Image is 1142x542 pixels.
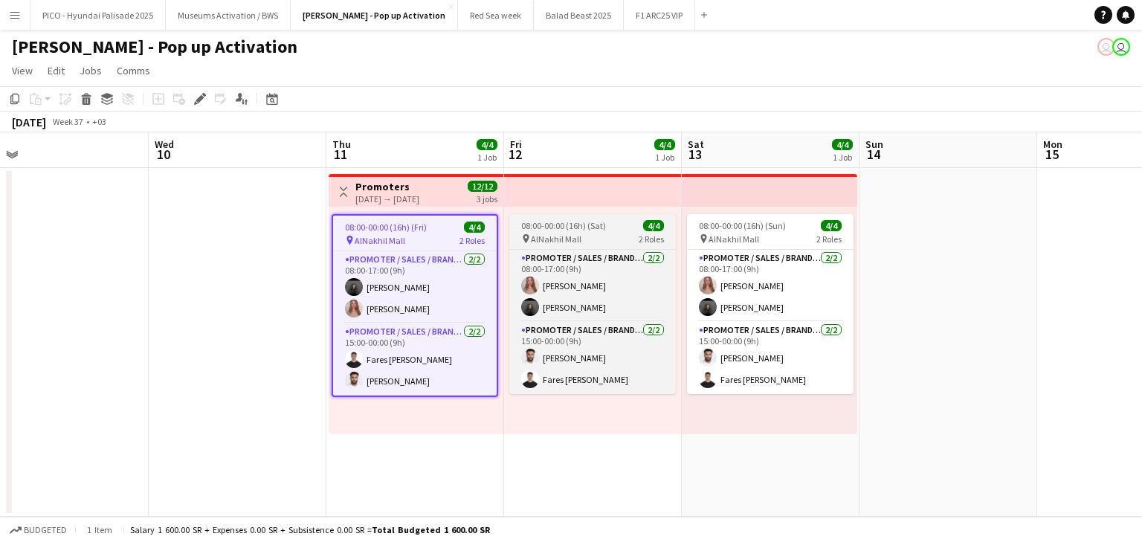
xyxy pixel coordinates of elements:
[687,250,854,322] app-card-role: Promoter / Sales / Brand Ambassador2/208:00-17:00 (9h)[PERSON_NAME][PERSON_NAME]
[355,193,419,204] div: [DATE] → [DATE]
[821,220,842,231] span: 4/4
[832,139,853,150] span: 4/4
[333,251,497,323] app-card-role: Promoter / Sales / Brand Ambassador2/208:00-17:00 (9h)[PERSON_NAME][PERSON_NAME]
[166,1,291,30] button: Museums Activation / BWS
[1112,38,1130,56] app-user-avatar: Salman AlQurni
[130,524,490,535] div: Salary 1 600.00 SR + Expenses 0.00 SR + Subsistence 0.00 SR =
[531,233,581,245] span: AlNakhil Mall
[345,222,427,233] span: 08:00-00:00 (16h) (Fri)
[155,138,174,151] span: Wed
[816,233,842,245] span: 2 Roles
[291,1,458,30] button: [PERSON_NAME] - Pop up Activation
[688,138,704,151] span: Sat
[7,522,69,538] button: Budgeted
[510,138,522,151] span: Fri
[655,152,674,163] div: 1 Job
[330,146,351,163] span: 11
[74,61,108,80] a: Jobs
[49,116,86,127] span: Week 37
[333,323,497,396] app-card-role: Promoter / Sales / Brand Ambassador2/215:00-00:00 (9h)Fares [PERSON_NAME][PERSON_NAME]
[332,214,498,397] app-job-card: 08:00-00:00 (16h) (Fri)4/4 AlNakhil Mall2 RolesPromoter / Sales / Brand Ambassador2/208:00-17:00 ...
[833,152,852,163] div: 1 Job
[1097,38,1115,56] app-user-avatar: Salman AlQurni
[92,116,106,127] div: +03
[355,235,405,246] span: AlNakhil Mall
[477,152,497,163] div: 1 Job
[468,181,497,192] span: 12/12
[152,146,174,163] span: 10
[464,222,485,233] span: 4/4
[509,214,676,394] app-job-card: 08:00-00:00 (16h) (Sat)4/4 AlNakhil Mall2 RolesPromoter / Sales / Brand Ambassador2/208:00-17:00 ...
[699,220,786,231] span: 08:00-00:00 (16h) (Sun)
[1043,138,1062,151] span: Mon
[458,1,534,30] button: Red Sea week
[12,114,46,129] div: [DATE]
[654,139,675,150] span: 4/4
[82,524,117,535] span: 1 item
[459,235,485,246] span: 2 Roles
[42,61,71,80] a: Edit
[687,214,854,394] app-job-card: 08:00-00:00 (16h) (Sun)4/4 AlNakhil Mall2 RolesPromoter / Sales / Brand Ambassador2/208:00-17:00 ...
[48,64,65,77] span: Edit
[509,250,676,322] app-card-role: Promoter / Sales / Brand Ambassador2/208:00-17:00 (9h)[PERSON_NAME][PERSON_NAME]
[80,64,102,77] span: Jobs
[709,233,759,245] span: AlNakhil Mall
[30,1,166,30] button: PICO - Hyundai Palisade 2025
[6,61,39,80] a: View
[865,138,883,151] span: Sun
[477,192,497,204] div: 3 jobs
[332,138,351,151] span: Thu
[12,36,297,58] h1: [PERSON_NAME] - Pop up Activation
[534,1,624,30] button: Balad Beast 2025
[643,220,664,231] span: 4/4
[639,233,664,245] span: 2 Roles
[521,220,606,231] span: 08:00-00:00 (16h) (Sat)
[863,146,883,163] span: 14
[372,524,490,535] span: Total Budgeted 1 600.00 SR
[687,322,854,394] app-card-role: Promoter / Sales / Brand Ambassador2/215:00-00:00 (9h)[PERSON_NAME]Fares [PERSON_NAME]
[624,1,695,30] button: F1 ARC25 VIP
[117,64,150,77] span: Comms
[477,139,497,150] span: 4/4
[1041,146,1062,163] span: 15
[355,180,419,193] h3: Promoters
[685,146,704,163] span: 13
[508,146,522,163] span: 12
[24,525,67,535] span: Budgeted
[12,64,33,77] span: View
[111,61,156,80] a: Comms
[509,322,676,394] app-card-role: Promoter / Sales / Brand Ambassador2/215:00-00:00 (9h)[PERSON_NAME]Fares [PERSON_NAME]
